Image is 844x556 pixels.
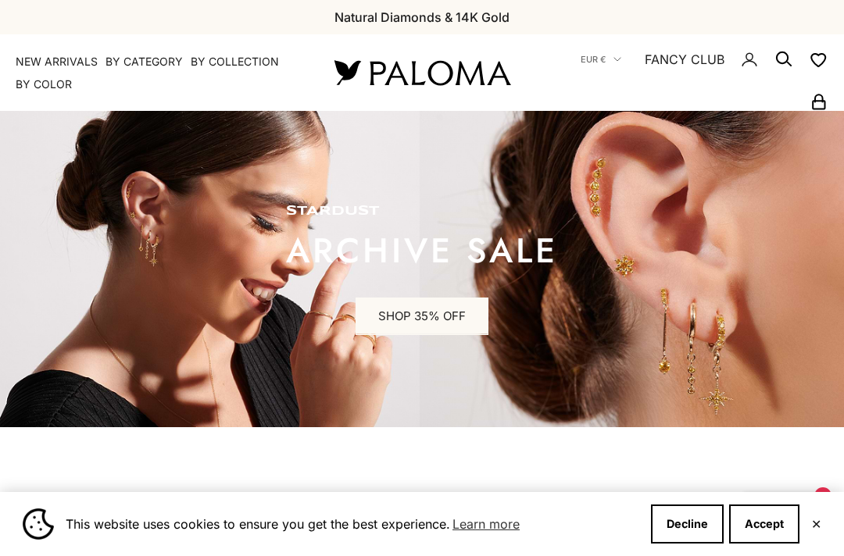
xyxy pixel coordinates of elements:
nav: Primary navigation [16,54,297,92]
p: STARDUST [286,204,558,219]
button: EUR € [581,52,621,66]
button: Close [811,519,821,529]
a: NEW ARRIVALS [16,54,98,69]
img: Cookie banner [23,508,54,540]
p: ARCHIVE SALE [286,235,558,266]
p: Natural Diamonds & 14K Gold [334,7,510,27]
nav: Secondary navigation [547,34,828,111]
span: This website uses cookies to ensure you get the best experience. [66,512,638,536]
a: FANCY CLUB [645,49,724,69]
button: Decline [651,504,724,544]
a: Learn more [450,512,522,536]
summary: By Collection [191,54,279,69]
button: Accept [729,504,799,544]
span: EUR € [581,52,606,66]
a: SHOP 35% OFF [356,298,488,335]
summary: By Color [16,77,72,92]
summary: By Category [105,54,183,69]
